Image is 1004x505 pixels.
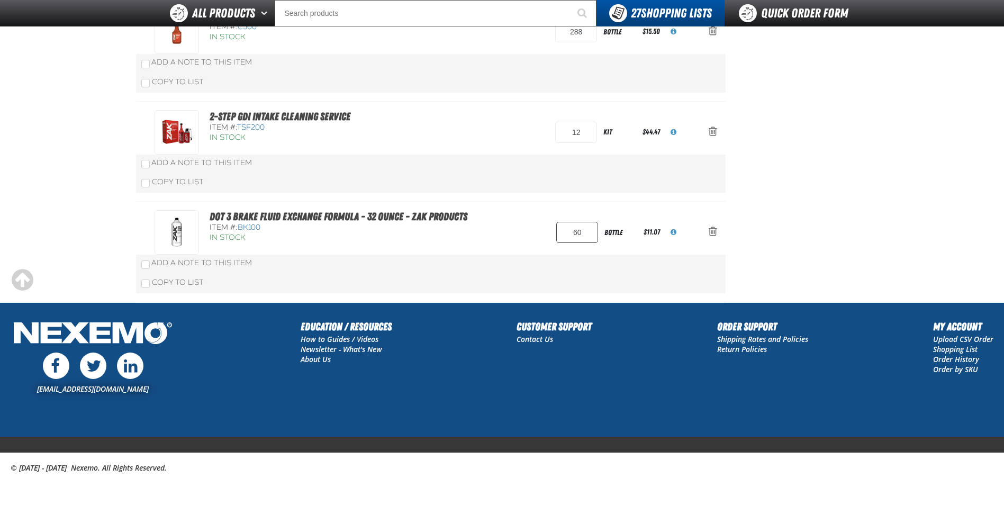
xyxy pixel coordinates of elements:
strong: 27 [631,6,641,21]
div: Item #: [210,22,409,32]
h2: Education / Resources [301,319,392,335]
div: Item #: [210,123,409,133]
a: Order by SKU [933,364,978,374]
label: Copy To List [141,278,204,287]
a: [EMAIL_ADDRESS][DOMAIN_NAME] [37,384,149,394]
input: Copy To List [141,79,150,87]
input: Add a Note to This Item [141,260,150,269]
button: Action Remove Synthetic Engine Oil Booster - ZAK Products from Kent 9.9.2021 [700,20,726,43]
a: Return Policies [717,344,767,354]
a: How to Guides / Videos [301,334,378,344]
input: Add a Note to This Item [141,160,150,168]
input: Product Quantity [555,122,597,143]
input: Product Quantity [556,222,598,243]
button: View All Prices for TSF200 [662,121,685,144]
h2: Customer Support [517,319,592,335]
a: DOT 3 Brake Fluid Exchange Formula - 32 Ounce - ZAK Products [210,210,467,223]
input: Copy To List [141,179,150,187]
span: All Products [192,4,255,23]
span: C500 [238,22,257,31]
a: Newsletter - What's New [301,344,382,354]
div: Scroll to the top [11,268,34,292]
span: $44.47 [643,128,660,136]
a: Contact Us [517,334,553,344]
input: Copy To List [141,279,150,288]
span: $11.07 [644,228,660,236]
a: 2-Step GDI Intake Cleaning Service [210,110,350,123]
a: Shopping List [933,344,978,354]
button: View All Prices for C500 [662,20,685,43]
span: TSF200 [237,123,265,132]
label: Copy To List [141,77,204,86]
span: BK100 [238,223,260,232]
div: Item #: [210,223,467,233]
div: bottle [597,20,640,44]
span: Add a Note to This Item [151,258,252,267]
span: Add a Note to This Item [151,58,252,67]
a: Upload CSV Order [933,334,993,344]
span: Shopping Lists [631,6,712,21]
a: About Us [301,354,331,364]
div: In Stock [210,32,409,42]
input: Product Quantity [555,21,597,42]
div: kit [597,120,640,144]
div: In Stock [210,233,467,243]
button: View All Prices for BK100 [662,221,685,244]
a: Shipping Rates and Policies [717,334,808,344]
button: Action Remove DOT 3 Brake Fluid Exchange Formula - 32 Ounce - ZAK Products from Kent 9.9.2021 [700,221,726,244]
button: Action Remove 2-Step GDI Intake Cleaning Service from Kent 9.9.2021 [700,121,726,144]
input: Add a Note to This Item [141,60,150,68]
h2: My Account [933,319,993,335]
span: Add a Note to This Item [151,158,252,167]
span: $15.50 [643,27,660,35]
h2: Order Support [717,319,808,335]
a: Order History [933,354,979,364]
div: In Stock [210,133,409,143]
img: Nexemo Logo [11,319,175,350]
label: Copy To List [141,177,204,186]
div: bottle [598,221,641,245]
